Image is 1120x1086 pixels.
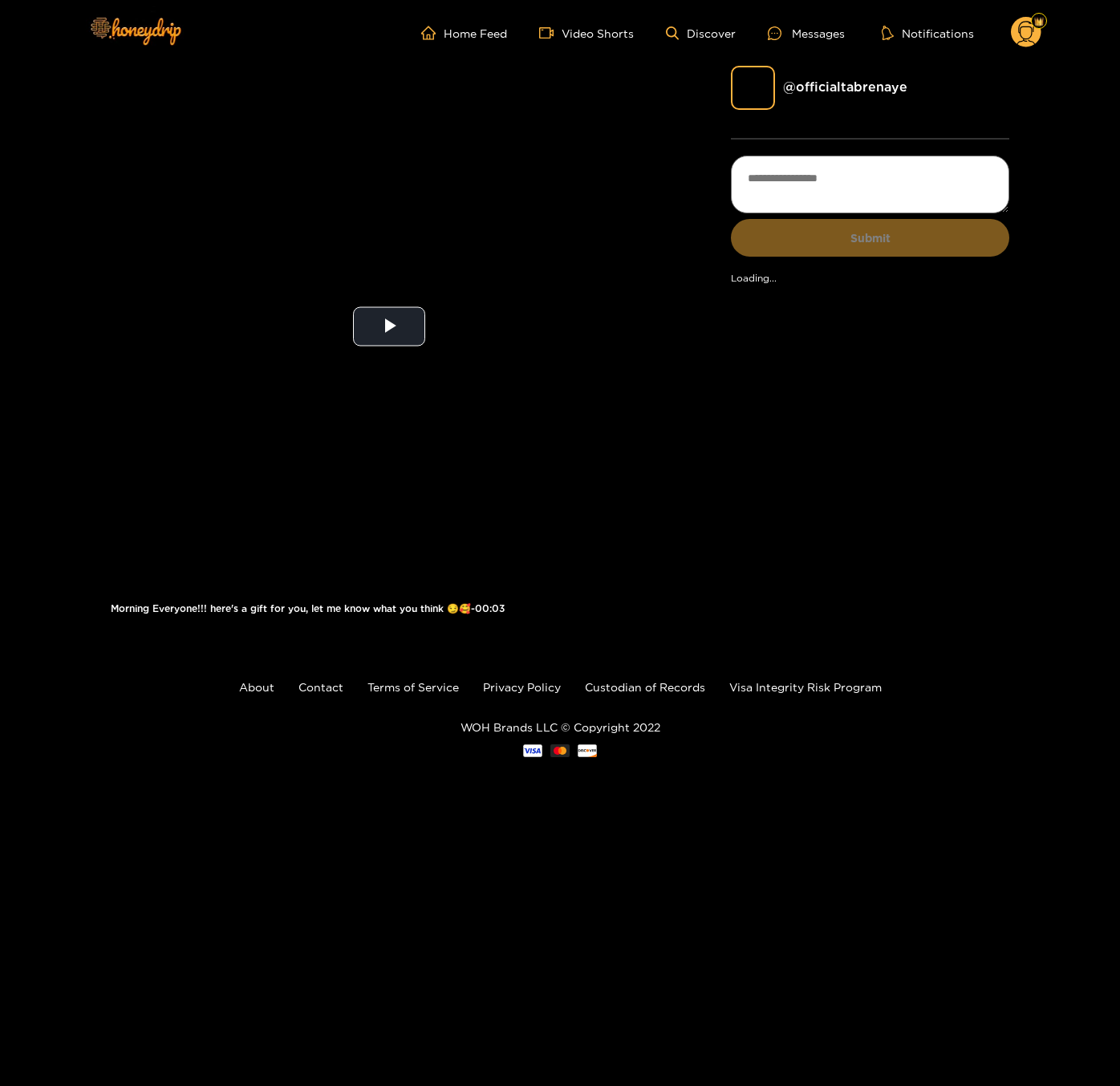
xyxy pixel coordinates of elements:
div: Video Player [111,66,667,587]
img: officialtabrenaye [731,66,775,110]
span: home [421,26,444,40]
a: About [239,681,274,693]
div: Loading... [731,273,1009,284]
a: Home Feed [421,26,507,40]
button: Play Video [353,307,425,346]
a: Video Shorts [539,26,634,40]
button: Submit [731,219,1009,257]
a: Visa Integrity Risk Program [729,681,882,693]
a: Terms of Service [367,681,459,693]
h1: Morning Everyone!!! here's a gift for you, let me know what you think 😏🥰 - 00:03 [111,603,667,614]
span: video-camera [539,26,562,40]
div: Messages [768,24,845,43]
img: Fan Level [1034,17,1044,26]
a: Contact [298,681,343,693]
a: @ officialtabrenaye [783,79,907,94]
a: Discover [666,26,736,40]
a: Custodian of Records [585,681,705,693]
button: Notifications [877,25,979,41]
a: Privacy Policy [483,681,561,693]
